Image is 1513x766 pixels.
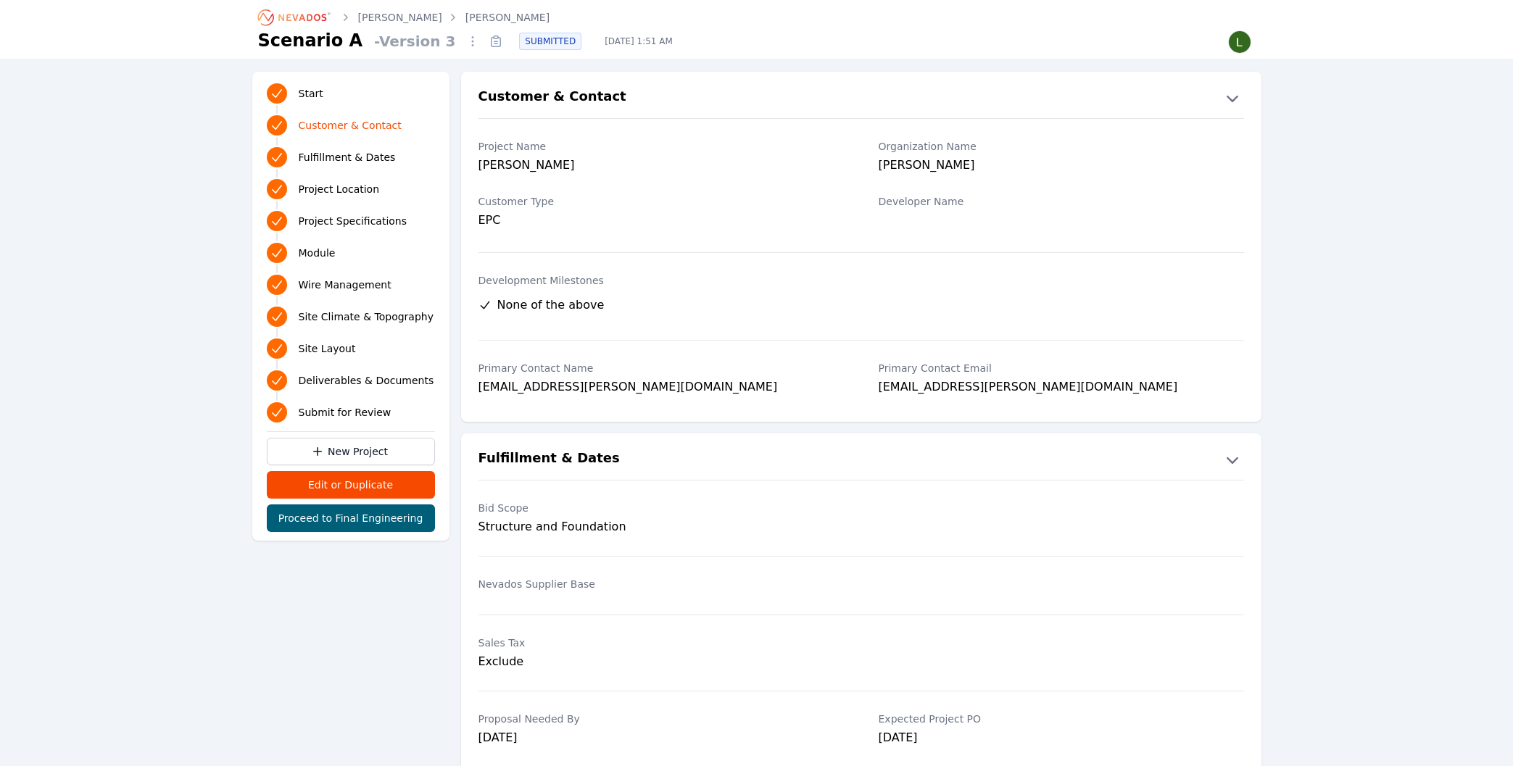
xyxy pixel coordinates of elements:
[478,577,844,591] label: Nevados Supplier Base
[478,212,844,229] div: EPC
[461,448,1261,471] button: Fulfillment & Dates
[879,729,1244,749] div: [DATE]
[879,361,1244,375] label: Primary Contact Email
[299,86,323,101] span: Start
[267,438,435,465] a: New Project
[879,378,1244,399] div: [EMAIL_ADDRESS][PERSON_NAME][DOMAIN_NAME]
[478,712,844,726] label: Proposal Needed By
[519,33,581,50] div: SUBMITTED
[299,246,336,260] span: Module
[299,214,407,228] span: Project Specifications
[478,729,844,749] div: [DATE]
[299,150,396,165] span: Fulfillment & Dates
[299,405,391,420] span: Submit for Review
[267,80,435,425] nav: Progress
[478,518,844,536] div: Structure and Foundation
[478,194,844,209] label: Customer Type
[299,182,380,196] span: Project Location
[358,10,442,25] a: [PERSON_NAME]
[879,139,1244,154] label: Organization Name
[461,86,1261,109] button: Customer & Contact
[478,501,844,515] label: Bid Scope
[478,86,626,109] h2: Customer & Contact
[267,504,435,532] button: Proceed to Final Engineering
[299,341,356,356] span: Site Layout
[258,6,550,29] nav: Breadcrumb
[478,139,844,154] label: Project Name
[299,373,434,388] span: Deliverables & Documents
[258,29,363,52] h1: Scenario A
[465,10,550,25] a: [PERSON_NAME]
[478,378,844,399] div: [EMAIL_ADDRESS][PERSON_NAME][DOMAIN_NAME]
[478,448,620,471] h2: Fulfillment & Dates
[299,309,434,324] span: Site Climate & Topography
[478,157,844,177] div: [PERSON_NAME]
[299,118,402,133] span: Customer & Contact
[497,296,605,314] span: None of the above
[1228,30,1251,54] img: Lamar Washington
[267,471,435,499] button: Edit or Duplicate
[478,653,844,670] div: Exclude
[879,712,1244,726] label: Expected Project PO
[478,361,844,375] label: Primary Contact Name
[478,273,1244,288] label: Development Milestones
[593,36,684,47] span: [DATE] 1:51 AM
[879,157,1244,177] div: [PERSON_NAME]
[478,636,844,650] label: Sales Tax
[879,194,1244,209] label: Developer Name
[368,31,461,51] span: - Version 3
[299,278,391,292] span: Wire Management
